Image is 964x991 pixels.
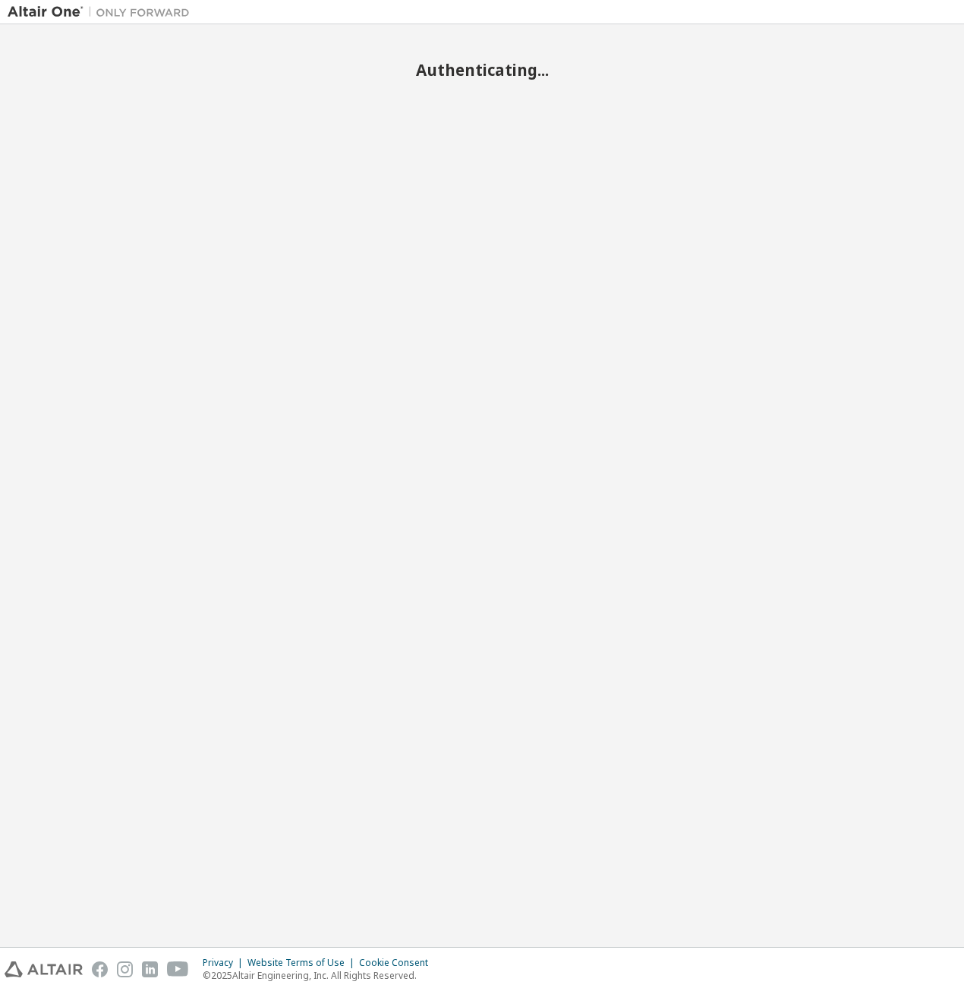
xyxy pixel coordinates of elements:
div: Website Terms of Use [247,957,359,969]
img: facebook.svg [92,961,108,977]
div: Cookie Consent [359,957,437,969]
img: altair_logo.svg [5,961,83,977]
div: Privacy [203,957,247,969]
img: Altair One [8,5,197,20]
img: youtube.svg [167,961,189,977]
img: linkedin.svg [142,961,158,977]
h2: Authenticating... [8,60,956,80]
p: © 2025 Altair Engineering, Inc. All Rights Reserved. [203,969,437,982]
img: instagram.svg [117,961,133,977]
